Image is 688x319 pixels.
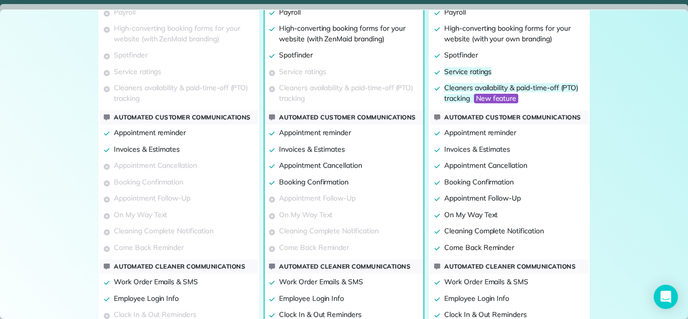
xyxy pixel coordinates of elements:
span: Appointment reminder [444,128,516,137]
span: Appointment Follow-Up [114,194,190,203]
span: Come Back Reminder [444,243,514,252]
span: Clock In & Out Reminders [444,310,527,319]
span: Payroll [279,8,301,17]
span: Appointment Follow-Up [444,194,521,203]
span: Cleaning Complete Notification [444,226,544,235]
span: Payroll [114,8,135,17]
span: Come Back Reminder [114,243,184,252]
span: Appointment Cancellation [279,161,362,170]
span: Invoices & Estimates [444,145,510,154]
span: Spotfinder [114,50,148,59]
span: Booking Confirmation [114,177,183,186]
p: Automated cleaner communications [444,262,576,272]
span: High-converting booking forms for your website (with your own branding) [444,24,571,43]
span: High-converting booking forms for your website (with ZenMaid branding) [114,24,240,43]
span: Clock In & Out Reminders [279,310,362,319]
p: Automated cleaner communications [279,262,410,272]
span: Appointment Follow-Up [279,194,356,203]
span: Employee Login Info [279,294,344,303]
span: Appointment reminder [114,128,186,137]
span: Invoices & Estimates [114,145,180,154]
p: Automated customer communications [444,112,581,122]
span: Booking Confirmation [444,177,514,186]
span: Appointment Cancellation [444,161,527,170]
span: Service ratings [444,67,492,76]
span: Service ratings [114,67,161,76]
p: Automated cleaner communications [114,262,245,272]
span: Appointment reminder [279,128,351,137]
span: Come Back Reminder [279,243,349,252]
span: Cleaners availability & paid-time-off (PTO) tracking [444,83,578,103]
span: On My Way Text [279,210,332,219]
p: Automated customer communications [114,112,251,122]
span: New feature [474,94,519,103]
span: Cleaning Complete Notification [114,226,214,235]
span: Work Order Emails & SMS [279,277,363,286]
span: Booking Confirmation [279,177,349,186]
span: Invoices & Estimates [279,145,345,154]
span: Work Order Emails & SMS [444,277,528,286]
span: On My Way Text [114,210,167,219]
span: Service ratings [279,67,326,76]
span: Employee Login Info [444,294,509,303]
span: Clock In & Out Reminders [114,310,196,319]
span: On My Way Text [444,210,498,219]
span: High-converting booking forms for your website (with ZenMaid branding) [279,24,405,43]
span: Payroll [444,8,466,17]
span: Work Order Emails & SMS [114,277,198,286]
span: Cleaners availability & paid-time-off (PTO) tracking [279,83,413,103]
span: Spotfinder [444,50,478,59]
p: Automated customer communications [279,112,416,122]
span: Cleaners availability & paid-time-off (PTO) tracking [114,83,248,103]
span: Appointment Cancellation [114,161,197,170]
span: Employee Login Info [114,294,179,303]
span: Cleaning Complete Notification [279,226,379,235]
span: Spotfinder [279,50,313,59]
